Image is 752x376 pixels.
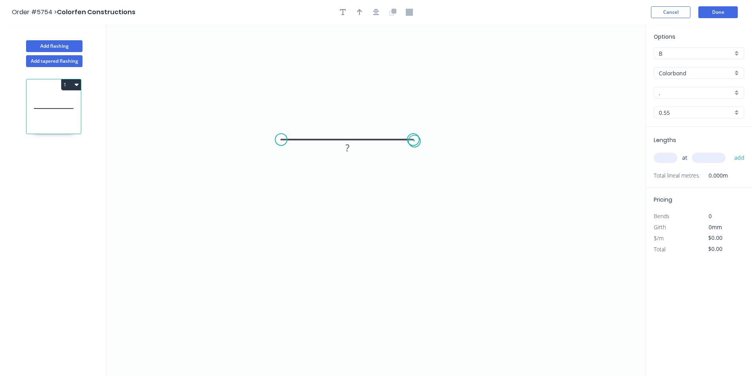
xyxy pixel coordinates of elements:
[709,223,722,231] span: 0mm
[345,141,349,154] tspan: ?
[61,79,81,90] button: 1
[654,170,699,181] span: Total lineal metres
[682,152,687,163] span: at
[654,245,666,253] span: Total
[654,234,664,242] span: $/m
[107,24,645,376] svg: 0
[654,223,666,231] span: Girth
[654,196,672,204] span: Pricing
[651,6,690,18] button: Cancel
[654,33,675,41] span: Options
[26,55,83,67] button: Add tapered flashing
[659,89,733,97] input: Colour
[709,212,712,220] span: 0
[659,69,733,77] input: Material
[12,7,57,17] span: Order #5754 >
[699,170,728,181] span: 0.000m
[730,151,749,165] button: add
[57,7,135,17] span: Colorfen Constructions
[654,212,669,220] span: Bends
[659,108,733,117] input: Thickness
[698,6,738,18] button: Done
[659,49,733,58] input: Price level
[26,40,83,52] button: Add flashing
[654,136,676,144] span: Lengths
